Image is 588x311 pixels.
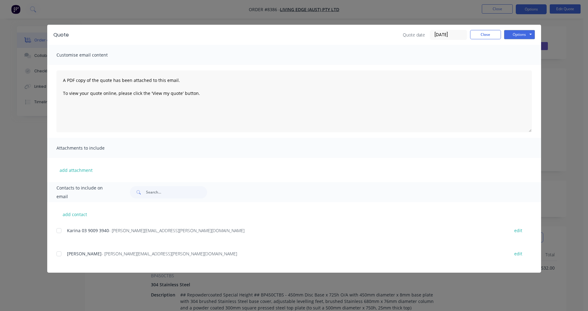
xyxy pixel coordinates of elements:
span: - [PERSON_NAME][EMAIL_ADDRESS][PERSON_NAME][DOMAIN_NAME] [109,228,244,233]
span: - [PERSON_NAME][EMAIL_ADDRESS][PERSON_NAME][DOMAIN_NAME] [102,251,237,257]
button: Close [470,30,501,39]
button: edit [511,226,526,235]
span: Customise email content [56,51,124,59]
span: [PERSON_NAME] [67,251,102,257]
span: Contacts to include on email [56,184,115,201]
span: Attachments to include [56,144,124,152]
div: Quote [53,31,69,39]
button: Options [504,30,535,39]
span: Karina 03 9009 3940 [67,228,109,233]
input: Search... [146,186,207,198]
button: edit [511,249,526,258]
span: Quote date [403,32,425,38]
button: add attachment [56,165,96,175]
textarea: A PDF copy of the quote has been attached to this email. To view your quote online, please click ... [56,70,532,132]
button: add contact [56,210,94,219]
